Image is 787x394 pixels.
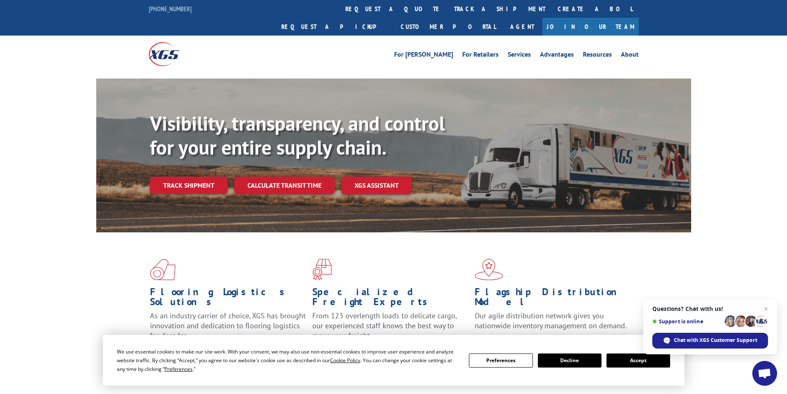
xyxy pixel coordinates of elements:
a: Advantages [540,51,574,60]
span: As an industry carrier of choice, XGS has brought innovation and dedication to flooring logistics... [150,311,306,340]
a: For [PERSON_NAME] [394,51,453,60]
span: Chat with XGS Customer Support [652,333,768,349]
a: For Retailers [462,51,499,60]
a: [PHONE_NUMBER] [149,5,192,13]
span: Questions? Chat with us! [652,306,768,312]
button: Decline [538,353,602,368]
a: Services [508,51,531,60]
a: Open chat [752,361,777,386]
a: XGS ASSISTANT [341,177,412,194]
a: Resources [583,51,612,60]
a: About [621,51,639,60]
p: From 123 overlength loads to delicate cargo, our experienced staff knows the best way to move you... [312,311,468,348]
a: Track shipment [150,177,228,194]
span: Chat with XGS Customer Support [674,337,757,344]
b: Visibility, transparency, and control for your entire supply chain. [150,110,445,160]
h1: Flooring Logistics Solutions [150,287,306,311]
a: Join Our Team [542,18,639,36]
div: Cookie Consent Prompt [103,335,685,386]
a: Request a pickup [275,18,395,36]
span: Preferences [164,365,193,373]
img: xgs-icon-flagship-distribution-model-red [475,259,503,280]
h1: Flagship Distribution Model [475,287,631,311]
span: Support is online [652,318,722,325]
a: Agent [502,18,542,36]
img: xgs-icon-total-supply-chain-intelligence-red [150,259,176,280]
button: Accept [606,353,670,368]
button: Preferences [469,353,533,368]
img: xgs-icon-focused-on-flooring-red [312,259,332,280]
a: Customer Portal [395,18,502,36]
span: Our agile distribution network gives you nationwide inventory management on demand. [475,311,627,330]
a: Calculate transit time [234,177,335,194]
div: We use essential cookies to make our site work. With your consent, we may also use non-essential ... [117,347,459,373]
h1: Specialized Freight Experts [312,287,468,311]
span: Cookie Policy [330,357,360,364]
